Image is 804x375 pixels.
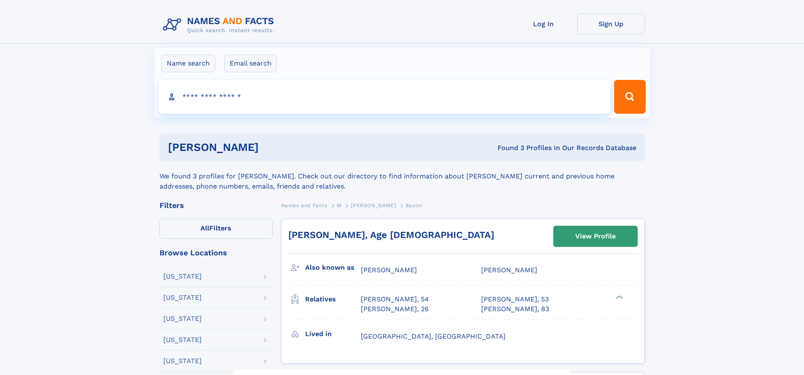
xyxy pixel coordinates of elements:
img: Logo Names and Facts [160,14,281,36]
div: We found 3 profiles for [PERSON_NAME]. Check out our directory to find information about [PERSON_... [160,161,645,192]
div: Found 3 Profiles In Our Records Database [378,143,636,153]
div: Browse Locations [160,249,273,257]
div: Filters [160,202,273,209]
span: [PERSON_NAME] [351,203,396,208]
a: Sign Up [577,14,645,34]
span: [PERSON_NAME] [481,266,537,274]
h3: Lived in [305,327,361,341]
a: [PERSON_NAME], 26 [361,304,429,314]
div: [US_STATE] [163,337,202,343]
a: [PERSON_NAME], Age [DEMOGRAPHIC_DATA] [288,230,494,240]
div: [US_STATE] [163,358,202,364]
span: [GEOGRAPHIC_DATA], [GEOGRAPHIC_DATA] [361,332,506,340]
span: Baylor [406,203,423,208]
input: search input [159,80,611,114]
label: Filters [160,219,273,239]
span: [PERSON_NAME] [361,266,417,274]
a: [PERSON_NAME], 53 [481,295,549,304]
label: Name search [161,55,215,72]
div: [US_STATE] [163,294,202,301]
span: All [200,224,209,232]
div: [US_STATE] [163,273,202,280]
button: Search Button [614,80,645,114]
div: ❯ [614,295,624,300]
a: [PERSON_NAME], 54 [361,295,429,304]
div: [US_STATE] [163,315,202,322]
a: [PERSON_NAME], 83 [481,304,549,314]
span: M [337,203,341,208]
a: Log In [510,14,577,34]
a: M [337,200,341,211]
div: View Profile [575,227,616,246]
h3: Relatives [305,292,361,307]
a: Names and Facts [281,200,328,211]
label: Email search [224,55,277,72]
h3: Also known as [305,260,361,275]
h1: [PERSON_NAME] [168,142,378,153]
a: View Profile [554,226,637,246]
a: [PERSON_NAME] [351,200,396,211]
